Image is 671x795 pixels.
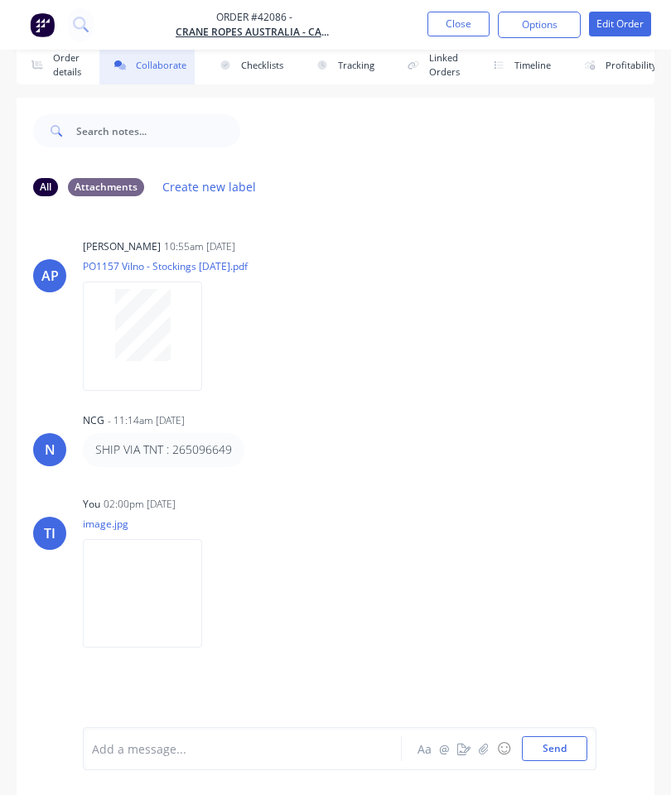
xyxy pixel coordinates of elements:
[205,46,292,84] button: Checklists
[569,46,665,84] button: Profitability
[33,178,58,196] div: All
[302,46,383,84] button: Tracking
[17,46,89,84] button: Order details
[95,441,232,458] p: SHIP VIA TNT : 265096649
[68,178,144,196] div: Attachments
[522,736,587,761] button: Send
[478,46,559,84] button: Timeline
[154,176,265,198] button: Create new label
[99,46,195,84] button: Collaborate
[498,12,581,38] button: Options
[83,517,219,531] p: image.jpg
[45,440,56,460] div: N
[41,266,59,286] div: AP
[83,239,161,254] div: [PERSON_NAME]
[44,523,56,543] div: TI
[494,739,514,759] button: ☺
[108,413,185,428] div: - 11:14am [DATE]
[164,239,235,254] div: 10:55am [DATE]
[104,497,176,512] div: 02:00pm [DATE]
[83,413,104,428] div: NCG
[83,259,248,273] p: PO1157 Vilno - Stockings [DATE].pdf
[434,739,454,759] button: @
[30,12,55,37] img: Factory
[414,739,434,759] button: Aa
[83,497,100,512] div: You
[176,10,333,25] span: Order #42086 -
[176,25,333,40] a: Crane Ropes Australia - CASH SALE
[76,114,240,147] input: Search notes...
[589,12,651,36] button: Edit Order
[393,46,468,84] button: Linked Orders
[427,12,490,36] button: Close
